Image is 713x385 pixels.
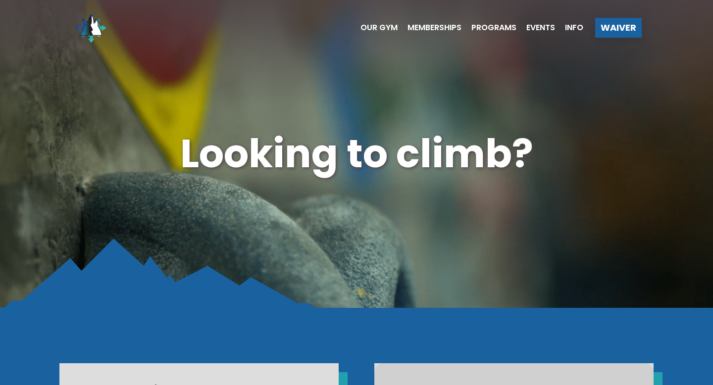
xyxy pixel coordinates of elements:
img: North Wall Logo [71,8,111,48]
span: Waiver [601,23,636,32]
h1: Looking to climb? [59,127,654,182]
a: Info [555,24,583,32]
a: Waiver [595,18,642,38]
span: Events [526,24,555,32]
span: Memberships [407,24,461,32]
span: Programs [471,24,516,32]
span: Our Gym [360,24,398,32]
a: Events [516,24,555,32]
a: Memberships [398,24,461,32]
span: Info [565,24,583,32]
a: Our Gym [351,24,398,32]
a: Programs [461,24,516,32]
